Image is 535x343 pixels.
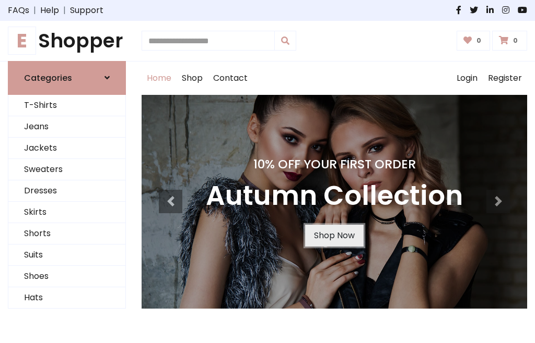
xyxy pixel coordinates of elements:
[8,95,125,116] a: T-Shirts
[474,36,484,45] span: 0
[8,61,126,95] a: Categories
[492,31,527,51] a: 0
[510,36,520,45] span: 0
[177,62,208,95] a: Shop
[483,62,527,95] a: Register
[8,202,125,223] a: Skirts
[206,180,463,212] h3: Autumn Collection
[8,4,29,17] a: FAQs
[70,4,103,17] a: Support
[8,266,125,287] a: Shoes
[305,225,364,247] a: Shop Now
[8,27,36,55] span: E
[8,29,126,53] h1: Shopper
[8,138,125,159] a: Jackets
[8,223,125,244] a: Shorts
[457,31,491,51] a: 0
[142,62,177,95] a: Home
[29,4,40,17] span: |
[24,73,72,83] h6: Categories
[8,159,125,180] a: Sweaters
[59,4,70,17] span: |
[40,4,59,17] a: Help
[8,287,125,309] a: Hats
[8,29,126,53] a: EShopper
[8,180,125,202] a: Dresses
[208,62,253,95] a: Contact
[451,62,483,95] a: Login
[206,157,463,171] h4: 10% Off Your First Order
[8,244,125,266] a: Suits
[8,116,125,138] a: Jeans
